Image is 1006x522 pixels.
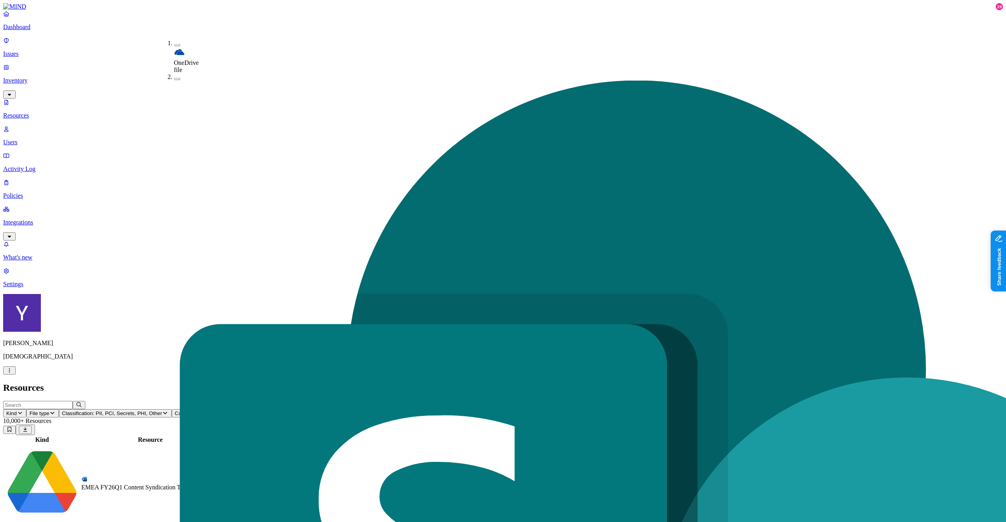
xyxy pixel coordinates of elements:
[3,125,1003,146] a: Users
[3,37,1003,57] a: Issues
[3,241,1003,261] a: What's new
[4,436,80,443] div: Kind
[3,139,1003,146] p: Users
[3,219,1003,226] p: Integrations
[174,59,199,73] span: OneDrive file
[29,410,49,416] span: File type
[3,64,1003,97] a: Inventory
[4,445,80,520] img: google-drive
[62,410,162,416] span: Classification: PII, PCI, Secrets, PHI, Other
[3,10,1003,31] a: Dashboard
[3,192,1003,199] p: Policies
[3,382,1003,393] h2: Resources
[3,281,1003,288] p: Settings
[3,401,73,409] input: Search
[3,3,1003,10] a: MIND
[174,47,185,58] img: onedrive
[6,410,17,416] span: Kind
[996,3,1003,10] div: 19
[3,267,1003,288] a: Settings
[3,24,1003,31] p: Dashboard
[3,206,1003,239] a: Integrations
[3,353,1003,360] p: [DEMOGRAPHIC_DATA]
[81,476,88,482] img: microsoft-word
[81,436,219,443] div: Resource
[3,417,51,424] span: 10,000+ Resources
[3,99,1003,119] a: Resources
[3,3,26,10] img: MIND
[3,50,1003,57] p: Issues
[3,179,1003,199] a: Policies
[3,112,1003,119] p: Resources
[3,340,1003,347] p: [PERSON_NAME]
[3,165,1003,173] p: Activity Log
[3,77,1003,84] p: Inventory
[3,152,1003,173] a: Activity Log
[3,254,1003,261] p: What's new
[81,484,219,491] div: EMEA FY26Q1 Content Syndication Transition
[3,294,41,332] img: Yana Orhov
